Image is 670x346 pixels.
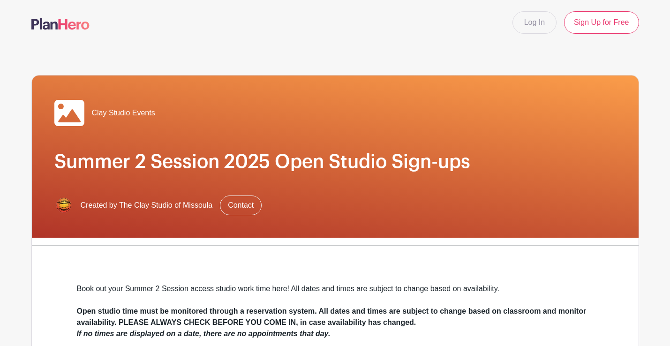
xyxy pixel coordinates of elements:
[564,11,639,34] a: Sign Up for Free
[220,196,262,215] a: Contact
[77,283,594,306] div: Book out your Summer 2 Session access studio work time here! All dates and times are subject to c...
[77,307,587,326] strong: Open studio time must be monitored through a reservation system. All dates and times are subject ...
[54,150,616,173] h1: Summer 2 Session 2025 Open Studio Sign-ups
[512,11,557,34] a: Log In
[54,196,73,215] img: New%20Sticker.png
[81,200,213,211] span: Created by The Clay Studio of Missoula
[77,330,331,338] em: If no times are displayed on a date, there are no appointments that day.
[92,107,155,119] span: Clay Studio Events
[31,18,90,30] img: logo-507f7623f17ff9eddc593b1ce0a138ce2505c220e1c5a4e2b4648c50719b7d32.svg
